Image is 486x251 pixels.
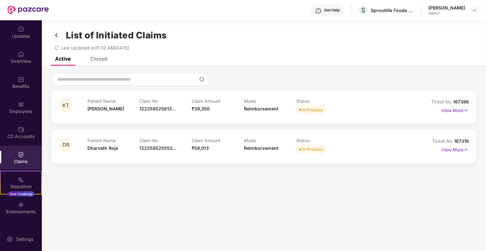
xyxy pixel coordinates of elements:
[453,99,469,104] span: 167386
[18,51,24,57] img: svg+xml;base64,PHN2ZyBpZD0iSG9tZSIgeG1sbnM9Imh0dHA6Ly93d3cudzMub3JnLzIwMDAvc3ZnIiB3aWR0aD0iMjAiIG...
[18,176,24,183] img: svg+xml;base64,PHN2ZyB4bWxucz0iaHR0cDovL3d3dy53My5vcmcvMjAwMC9zdmciIHdpZHRoPSIyMSIgaGVpZ2h0PSIyMC...
[54,45,59,50] span: redo
[66,30,167,41] h1: List of Initiated Claims
[192,98,244,104] p: Claim Amount
[324,8,340,13] div: Get Help
[361,6,365,14] span: S
[18,201,24,208] img: svg+xml;base64,PHN2ZyBpZD0iRW5kb3JzZW1lbnRzIiB4bWxucz0iaHR0cDovL3d3dy53My5vcmcvMjAwMC9zdmciIHdpZH...
[441,145,469,153] p: View More
[8,6,49,14] img: New Pazcare Logo
[18,126,24,133] img: svg+xml;base64,PHN2ZyBpZD0iQ0RfQWNjb3VudHMiIGRhdGEtbmFtZT0iQ0QgQWNjb3VudHMiIHhtbG5zPSJodHRwOi8vd3...
[454,138,469,144] span: 167316
[14,236,35,242] div: Settings
[441,105,469,114] p: View More
[371,7,415,13] div: Sproutlife Foods Private Limited
[464,107,469,114] img: svg+xml;base64,PHN2ZyB4bWxucz0iaHR0cDovL3d3dy53My5vcmcvMjAwMC9zdmciIHdpZHRoPSIxNyIgaGVpZ2h0PSIxNy...
[199,77,204,82] img: svg+xml;base64,PHN2ZyBpZD0iU2VhcmNoLTMyeDMyIiB4bWxucz0iaHR0cDovL3d3dy53My5vcmcvMjAwMC9zdmciIHdpZH...
[87,98,140,104] p: Patient Name
[472,8,477,13] img: svg+xml;base64,PHN2ZyBpZD0iRHJvcGRvd24tMzJ4MzIiIHhtbG5zPSJodHRwOi8vd3d3LnczLm9yZy8yMDAwL3N2ZyIgd2...
[464,146,469,153] img: svg+xml;base64,PHN2ZyB4bWxucz0iaHR0cDovL3d3dy53My5vcmcvMjAwMC9zdmciIHdpZHRoPSIxNyIgaGVpZ2h0PSIxNy...
[18,26,24,32] img: svg+xml;base64,PHN2ZyBpZD0iVXBkYXRlZCIgeG1sbnM9Imh0dHA6Ly93d3cudzMub3JnLzIwMDAvc3ZnIiB3aWR0aD0iMj...
[244,138,296,143] p: Mode
[296,98,349,104] p: Status
[55,56,71,62] div: Active
[63,103,69,108] span: KT
[87,138,140,143] p: Patient Name
[18,227,24,233] img: svg+xml;base64,PHN2ZyBpZD0iTXlfT3JkZXJzIiBkYXRhLW5hbWU9Ik15IE9yZGVycyIgeG1sbnM9Imh0dHA6Ly93d3cudz...
[87,145,118,151] span: Dharvath Roja
[428,11,465,16] div: Admin
[90,56,107,62] div: Closed
[428,5,465,11] div: [PERSON_NAME]
[140,145,177,151] span: 122258525552...
[18,101,24,108] img: svg+xml;base64,PHN2ZyBpZD0iRW1wbG95ZWVzIiB4bWxucz0iaHR0cDovL3d3dy53My5vcmcvMjAwMC9zdmciIHdpZHRoPS...
[18,151,24,158] img: svg+xml;base64,PHN2ZyBpZD0iQ2xhaW0iIHhtbG5zPSJodHRwOi8vd3d3LnczLm9yZy8yMDAwL3N2ZyIgd2lkdGg9IjIwIi...
[303,107,323,113] div: In Process
[431,99,453,104] span: Ticket No
[303,146,323,152] div: In Process
[51,30,61,41] img: svg+xml;base64,PHN2ZyB3aWR0aD0iMzIiIGhlaWdodD0iMzIiIHZpZXdCb3g9IjAgMCAzMiAzMiIgZmlsbD0ibm9uZSIgeG...
[8,191,34,196] div: New Challenge
[192,145,209,151] span: ₹58,013
[244,106,278,111] span: Reimbursement
[61,45,129,50] span: Last Updated on 11:32 AM[DATE]
[87,106,124,111] span: [PERSON_NAME]
[432,138,454,144] span: Ticket No
[140,106,176,111] span: 122258525613...
[315,8,322,14] img: svg+xml;base64,PHN2ZyBpZD0iSGVscC0zMngzMiIgeG1sbnM9Imh0dHA6Ly93d3cudzMub3JnLzIwMDAvc3ZnIiB3aWR0aD...
[192,138,244,143] p: Claim Amount
[18,76,24,83] img: svg+xml;base64,PHN2ZyBpZD0iQmVuZWZpdHMiIHhtbG5zPSJodHRwOi8vd3d3LnczLm9yZy8yMDAwL3N2ZyIgd2lkdGg9Ij...
[62,142,69,148] span: DR
[7,236,13,242] img: svg+xml;base64,PHN2ZyBpZD0iU2V0dGluZy0yMHgyMCIgeG1sbnM9Imh0dHA6Ly93d3cudzMub3JnLzIwMDAvc3ZnIiB3aW...
[244,98,296,104] p: Mode
[296,138,349,143] p: Status
[244,145,278,151] span: Reimbursement
[140,138,192,143] p: Claim No
[192,106,210,111] span: ₹39,350
[1,183,41,190] div: Stepathon
[140,98,192,104] p: Claim No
